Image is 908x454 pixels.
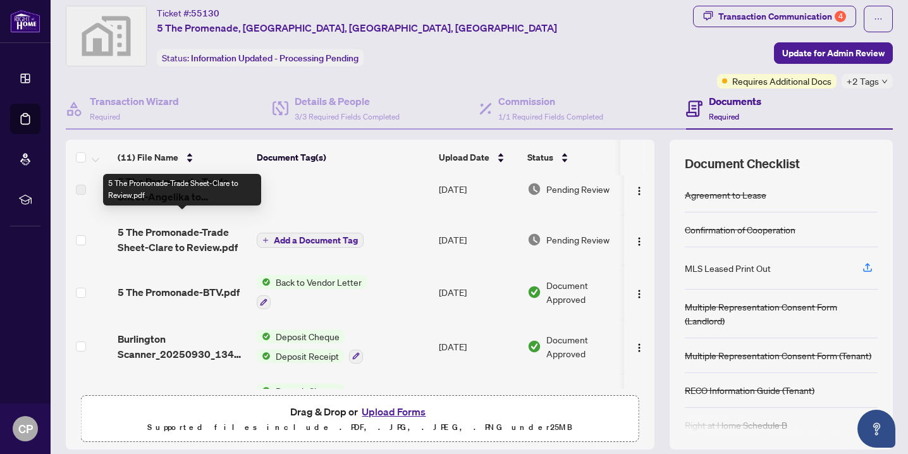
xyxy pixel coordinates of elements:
div: Status: [157,49,364,66]
button: Add a Document Tag [257,233,364,248]
span: (11) File Name [118,150,178,164]
div: MLS Leased Print Out [685,261,771,275]
h4: Commission [498,94,603,109]
span: Required [709,112,739,121]
th: Upload Date [434,140,522,175]
p: Supported files include .PDF, .JPG, .JPEG, .PNG under 25 MB [89,420,631,435]
th: Document Tag(s) [252,140,434,175]
img: logo [10,9,40,33]
button: Add a Document Tag [257,232,364,248]
button: Status IconDeposit Cheque [257,384,345,418]
div: Agreement to Lease [685,188,766,202]
span: Document Approved [546,333,625,360]
div: 5 The Promonade-Trade Sheet-Clare to Review.pdf [103,174,261,206]
img: Logo [634,236,644,247]
td: [DATE] [434,265,522,319]
th: (11) File Name [113,140,252,175]
span: Upload Date [439,150,489,164]
span: 55130 [191,8,219,19]
span: Document Checklist [685,155,800,173]
span: Document Approved [546,278,625,306]
span: Drag & Drop orUpload FormsSupported files include .PDF, .JPG, .JPEG, .PNG under25MB [82,396,639,443]
img: Status Icon [257,384,271,398]
span: Information Updated - Processing Pending [191,52,359,64]
span: Deposit Cheque [271,329,345,343]
button: Status IconDeposit ChequeStatus IconDeposit Receipt [257,329,363,364]
button: Logo [629,336,649,357]
span: down [881,78,888,85]
img: Document Status [527,233,541,247]
span: 5 The Promonade-BTV.pdf [118,285,240,300]
button: Logo [629,230,649,250]
button: Transaction Communication4 [693,6,856,27]
h4: Documents [709,94,761,109]
button: Upload Forms [358,403,429,420]
div: Transaction Communication [718,6,846,27]
span: Document Approved [546,386,625,414]
div: 4 [835,11,846,22]
h4: Details & People [295,94,400,109]
span: Pending Review [546,182,610,196]
span: Add a Document Tag [274,236,358,245]
img: Logo [634,186,644,196]
span: CP [18,420,33,438]
img: svg%3e [66,6,146,66]
span: Deposit Receipt [271,349,344,363]
span: Status [527,150,553,164]
div: RECO Information Guide (Tenant) [685,383,814,397]
td: [DATE] [434,374,522,428]
span: Drag & Drop or [290,403,429,420]
button: Status IconBack to Vendor Letter [257,275,367,309]
span: Required [90,112,120,121]
span: Update for Admin Review [782,43,885,63]
div: Multiple Representation Consent Form (Landlord) [685,300,878,328]
img: Logo [634,289,644,299]
span: Requires Additional Docs [732,74,831,88]
span: Back to Vendor Letter [271,275,367,289]
td: [DATE] [434,319,522,374]
img: Logo [634,343,644,353]
img: Status Icon [257,275,271,289]
button: Open asap [857,410,895,448]
div: Ticket #: [157,6,219,20]
button: Logo [629,179,649,199]
div: Multiple Representation Consent Form (Tenant) [685,348,871,362]
img: Document Status [527,340,541,353]
td: [DATE] [434,164,522,214]
div: Confirmation of Cooperation [685,223,795,236]
span: plus [262,237,269,243]
img: Status Icon [257,329,271,343]
span: 3785998411355632704.jpg [118,385,247,415]
h4: Transaction Wizard [90,94,179,109]
img: Status Icon [257,349,271,363]
td: [DATE] [434,214,522,265]
span: 5 The Promonade-Trade Sheet-Clare to Review.pdf [118,224,247,255]
span: +2 Tags [847,74,879,89]
th: Status [522,140,630,175]
span: 5 The Promenade, [GEOGRAPHIC_DATA], [GEOGRAPHIC_DATA], [GEOGRAPHIC_DATA] [157,20,557,35]
span: ellipsis [874,15,883,23]
button: Logo [629,282,649,302]
span: 3/3 Required Fields Completed [295,112,400,121]
span: Burlington Scanner_20250930_134157.pdf [118,331,247,362]
span: 1/1 Required Fields Completed [498,112,603,121]
img: Document Status [527,182,541,196]
button: Update for Admin Review [774,42,893,64]
span: Deposit Cheque [271,384,345,398]
span: Pending Review [546,233,610,247]
img: Document Status [527,285,541,299]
